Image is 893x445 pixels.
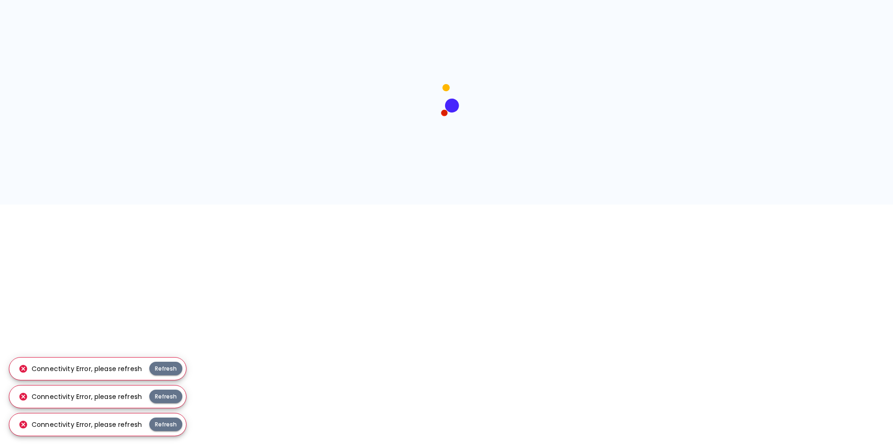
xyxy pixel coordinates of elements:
[149,390,182,403] button: Refresh
[19,388,142,405] div: Connectivity Error, please refresh
[149,362,182,375] button: Refresh
[149,418,182,431] button: Refresh
[19,360,142,377] div: Connectivity Error, please refresh
[19,416,142,433] div: Connectivity Error, please refresh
